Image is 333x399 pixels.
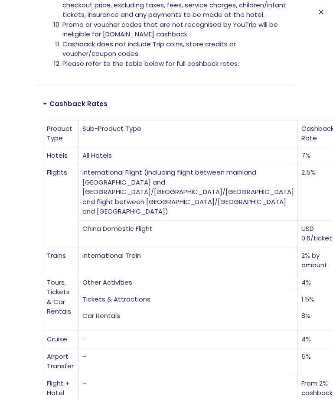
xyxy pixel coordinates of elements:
td: Tours, Tickets & Car Rentals [43,274,79,331]
td: China Domestic Flight [79,221,298,247]
li: Cashback does not include Trip coins, store credits or voucher/coupon codes. [62,39,290,59]
a: Cashback Rates [49,99,108,108]
td: – [79,331,298,348]
li: Please refer to the table below for full cashback rates. [62,59,290,69]
td: Hotels [43,147,79,165]
td: All Hotels [79,147,298,165]
span: 8% [301,311,310,320]
td: Product Type [43,120,79,147]
li: Promo or voucher codes that are not recognised by YouTrip will be ineligible for [DOMAIN_NAME] ca... [62,20,290,39]
td: Other Activities [79,274,298,292]
td: Flights [43,164,79,247]
td: Cruise [43,331,79,348]
td: Sub-Product Type [79,120,298,147]
p: Tickets & Attractions [82,295,294,305]
td: Trains [43,247,79,274]
span: Car Rentals [82,311,120,320]
td: – [79,348,298,375]
div: Cashback Rates [36,94,297,114]
td: International Train [79,247,298,274]
td: International Flight (including flight between mainland [GEOGRAPHIC_DATA] and [GEOGRAPHIC_DATA]/[... [79,164,298,221]
a: Close [318,9,324,15]
td: Airport Transfer [43,348,79,375]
